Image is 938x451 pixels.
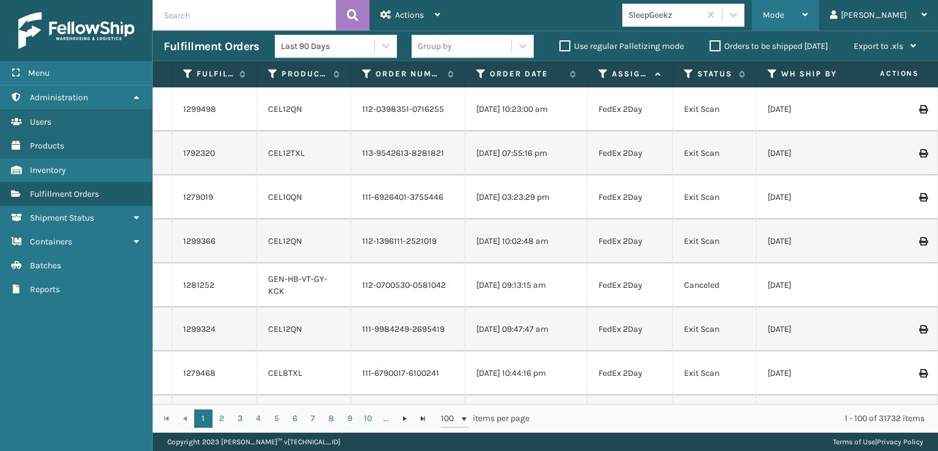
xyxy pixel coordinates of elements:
[351,87,465,131] td: 112-0398351-0716255
[757,351,879,395] td: [DATE]
[183,103,216,116] a: 1299498
[268,148,305,158] a: CEL12TXL
[465,87,587,131] td: [DATE] 10:23:00 am
[30,189,99,199] span: Fulfillment Orders
[183,235,216,248] a: 1299366
[465,219,587,263] td: [DATE] 10:02:48 am
[587,87,673,131] td: FedEx 2Day
[465,307,587,351] td: [DATE] 09:47:47 am
[30,117,51,127] span: Users
[351,131,465,175] td: 113-9542613-8281821
[30,213,94,223] span: Shipment Status
[587,263,673,307] td: FedEx 2Day
[414,409,432,428] a: Go to the last page
[587,175,673,219] td: FedEx 2Day
[183,147,215,159] a: 1792320
[351,307,465,351] td: 111-9984249-2695419
[842,64,926,84] span: Actions
[268,192,302,202] a: CEL10QN
[441,409,530,428] span: items per page
[710,41,828,51] label: Orders to be shipped [DATE]
[268,324,302,334] a: CEL12QN
[282,68,327,79] label: Product SKU
[30,165,66,175] span: Inventory
[781,68,855,79] label: WH Ship By Date
[919,105,926,114] i: Print Label
[587,219,673,263] td: FedEx 2Day
[351,351,465,395] td: 111-6790017-6100241
[673,87,757,131] td: Exit Scan
[673,175,757,219] td: Exit Scan
[854,41,903,51] span: Export to .xls
[490,68,564,79] label: Order Date
[612,68,649,79] label: Assigned Carrier Service
[465,395,587,439] td: [DATE] 10:18:24 pm
[286,409,304,428] a: 6
[268,104,302,114] a: CEL12QN
[465,263,587,307] td: [DATE] 09:13:15 am
[697,68,733,79] label: Status
[359,409,377,428] a: 10
[30,237,72,247] span: Containers
[30,260,61,271] span: Batches
[396,409,414,428] a: Go to the next page
[673,131,757,175] td: Exit Scan
[673,395,757,439] td: Exit Scan
[763,10,784,20] span: Mode
[268,274,327,296] a: GEN-HB-VT-GY-KCK
[673,219,757,263] td: Exit Scan
[341,409,359,428] a: 9
[757,131,879,175] td: [DATE]
[304,409,322,428] a: 7
[919,237,926,246] i: Print Label
[351,263,465,307] td: 112-0700530-0581042
[376,68,442,79] label: Order Number
[673,263,757,307] td: Canceled
[587,395,673,439] td: FedEx 2Day
[628,9,701,21] div: SleepGeekz
[183,191,213,204] a: 1279019
[30,284,60,295] span: Reports
[833,433,923,451] div: |
[833,438,875,446] a: Terms of Use
[18,12,134,49] img: logo
[418,40,452,53] div: Group by
[418,414,428,424] span: Go to the last page
[587,307,673,351] td: FedEx 2Day
[167,433,340,451] p: Copyright 2023 [PERSON_NAME]™ v [TECHNICAL_ID]
[757,395,879,439] td: [DATE]
[441,413,459,425] span: 100
[30,141,64,151] span: Products
[281,40,376,53] div: Last 90 Days
[673,351,757,395] td: Exit Scan
[197,68,233,79] label: Fulfillment Order Id
[547,413,925,425] div: 1 - 100 of 31732 items
[351,395,465,439] td: 112-1741059-6039438
[231,409,249,428] a: 3
[400,414,410,424] span: Go to the next page
[183,367,216,380] a: 1279468
[877,438,923,446] a: Privacy Policy
[213,409,231,428] a: 2
[183,323,216,335] a: 1299324
[351,175,465,219] td: 111-6926401-3755446
[164,39,259,54] h3: Fulfillment Orders
[587,351,673,395] td: FedEx 2Day
[395,10,424,20] span: Actions
[919,193,926,202] i: Print Label
[268,236,302,246] a: CEL12QN
[28,68,49,78] span: Menu
[673,307,757,351] td: Exit Scan
[465,131,587,175] td: [DATE] 07:55:16 pm
[377,409,396,428] a: ...
[183,279,214,291] a: 1281252
[351,219,465,263] td: 112-1396111-2521019
[30,92,88,103] span: Administration
[757,219,879,263] td: [DATE]
[757,307,879,351] td: [DATE]
[465,175,587,219] td: [DATE] 03:23:29 pm
[559,41,684,51] label: Use regular Palletizing mode
[919,149,926,158] i: Print Label
[268,368,302,378] a: CEL8TXL
[587,131,673,175] td: FedEx 2Day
